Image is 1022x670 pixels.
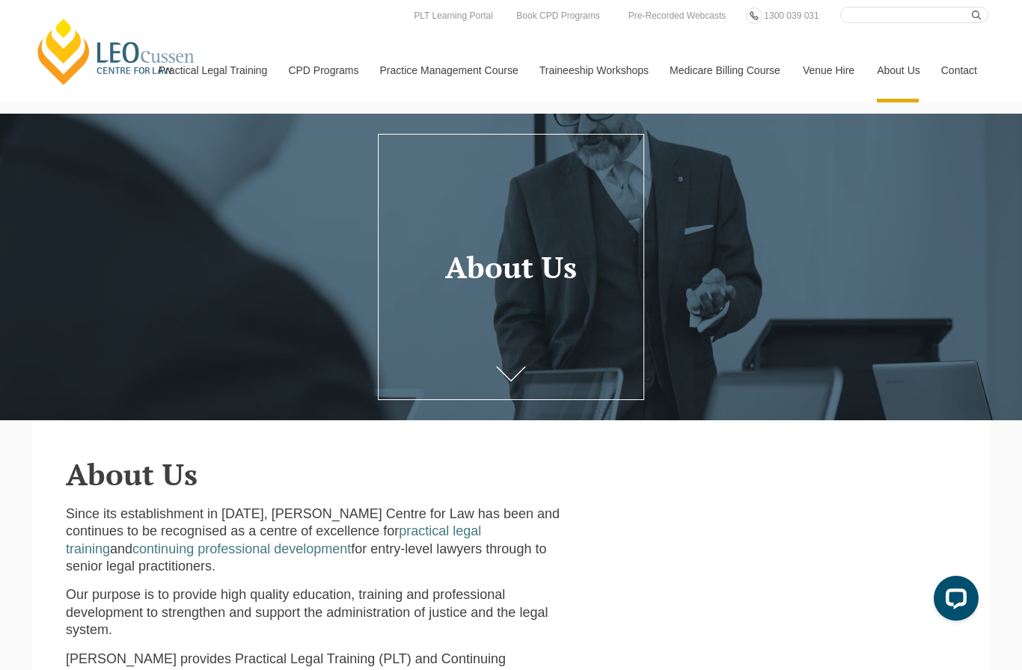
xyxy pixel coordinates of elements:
[625,7,730,24] a: Pre-Recorded Webcasts
[369,38,528,102] a: Practice Management Course
[66,505,576,576] p: Since its establishment in [DATE], [PERSON_NAME] Centre for Law has been and continues to be reco...
[760,7,822,24] a: 1300 039 031
[410,7,497,24] a: PLT Learning Portal
[388,251,634,283] h1: About Us
[512,7,603,24] a: Book CPD Programs
[792,38,866,102] a: Venue Hire
[930,38,988,102] a: Contact
[764,10,818,21] span: 1300 039 031
[528,38,658,102] a: Traineeship Workshops
[34,16,199,87] a: [PERSON_NAME] Centre for Law
[922,570,985,633] iframe: LiveChat chat widget
[866,38,930,102] a: About Us
[66,523,481,556] a: practical legal training
[66,586,576,639] p: Our purpose is to provide high quality education, training and professional development to streng...
[277,38,368,102] a: CPD Programs
[147,38,278,102] a: Practical Legal Training
[66,458,956,491] h2: About Us
[132,541,351,556] a: continuing professional development
[658,38,792,102] a: Medicare Billing Course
